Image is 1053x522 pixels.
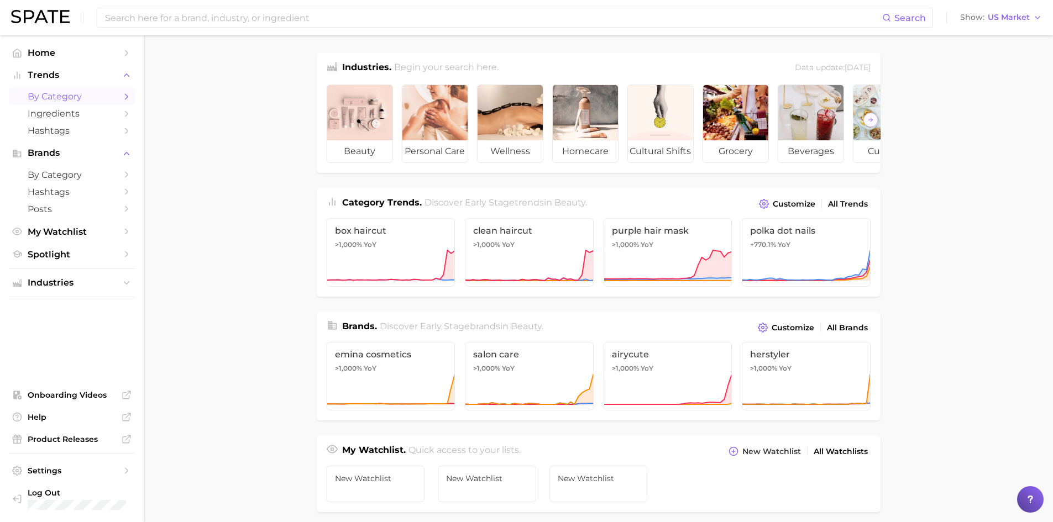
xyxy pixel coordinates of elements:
a: by Category [9,166,135,183]
span: >1,000% [750,364,777,372]
span: by Category [28,91,116,102]
span: Search [894,13,926,23]
span: Help [28,412,116,422]
a: Help [9,409,135,425]
a: New Watchlist [549,466,648,502]
div: Data update: [DATE] [795,61,871,76]
span: YoY [364,240,376,249]
span: culinary [853,140,919,162]
span: clean haircut [473,225,585,236]
span: >1,000% [612,240,639,249]
span: YoY [502,364,515,373]
span: emina cosmetics [335,349,447,360]
span: US Market [988,14,1030,20]
span: Posts [28,204,116,214]
a: emina cosmetics>1,000% YoY [327,342,455,410]
button: Trends [9,67,135,83]
span: >1,000% [612,364,639,372]
span: salon care [473,349,585,360]
span: Onboarding Videos [28,390,116,400]
span: New Watchlist [558,474,640,483]
span: polka dot nails [750,225,862,236]
a: salon care>1,000% YoY [465,342,594,410]
span: Product Releases [28,434,116,444]
a: homecare [552,85,619,163]
span: Log Out [28,488,138,498]
a: Settings [9,462,135,479]
h2: Quick access to your lists. [408,444,521,459]
span: +770.1% [750,240,776,249]
span: New Watchlist [742,447,801,456]
span: beauty [554,197,585,208]
span: New Watchlist [446,474,528,483]
span: Customize [773,199,815,209]
a: New Watchlist [438,466,536,502]
a: All Trends [825,197,871,212]
a: My Watchlist [9,223,135,240]
a: culinary [853,85,919,163]
button: New Watchlist [726,444,803,459]
span: personal care [402,140,468,162]
a: Hashtags [9,122,135,139]
a: Hashtags [9,183,135,201]
span: YoY [778,240,790,249]
span: Trends [28,70,116,80]
span: YoY [502,240,515,249]
span: Home [28,48,116,58]
span: cultural shifts [628,140,693,162]
span: >1,000% [473,364,500,372]
span: My Watchlist [28,226,116,237]
span: All Trends [828,199,868,209]
a: Log out. Currently logged in with e-mail Michelle.Cassell@clorox.com. [9,484,135,513]
img: SPATE [11,10,70,23]
a: Ingredients [9,105,135,122]
span: box haircut [335,225,447,236]
a: grocery [703,85,769,163]
span: Settings [28,466,116,476]
span: Show [960,14,984,20]
a: purple hair mask>1,000% YoY [604,218,732,287]
a: wellness [477,85,543,163]
h2: Begin your search here. [394,61,499,76]
span: >1,000% [335,240,362,249]
span: YoY [641,240,653,249]
span: >1,000% [335,364,362,372]
a: Home [9,44,135,61]
a: Spotlight [9,246,135,263]
h1: Industries. [342,61,391,76]
button: Scroll Right [863,113,878,127]
button: Customize [755,320,816,335]
a: cultural shifts [627,85,694,163]
a: box haircut>1,000% YoY [327,218,455,287]
span: herstyler [750,349,862,360]
span: Category Trends . [342,197,422,208]
span: >1,000% [473,240,500,249]
a: personal care [402,85,468,163]
span: YoY [641,364,653,373]
button: ShowUS Market [957,10,1045,25]
span: wellness [478,140,543,162]
span: Hashtags [28,125,116,136]
a: New Watchlist [327,466,425,502]
a: beverages [778,85,844,163]
a: herstyler>1,000% YoY [742,342,871,410]
span: Ingredients [28,108,116,119]
span: Industries [28,278,116,288]
span: Discover Early Stage trends in . [425,197,587,208]
span: beauty [327,140,392,162]
span: Spotlight [28,249,116,260]
span: All Watchlists [814,447,868,456]
span: New Watchlist [335,474,417,483]
a: airycute>1,000% YoY [604,342,732,410]
span: Discover Early Stage brands in . [380,321,543,331]
h1: My Watchlist. [342,444,406,459]
a: beauty [327,85,393,163]
span: homecare [553,140,618,162]
span: Hashtags [28,187,116,197]
a: Onboarding Videos [9,387,135,403]
button: Brands [9,145,135,161]
span: YoY [364,364,376,373]
input: Search here for a brand, industry, or ingredient [104,8,882,27]
a: All Brands [824,320,871,335]
span: by Category [28,170,116,180]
